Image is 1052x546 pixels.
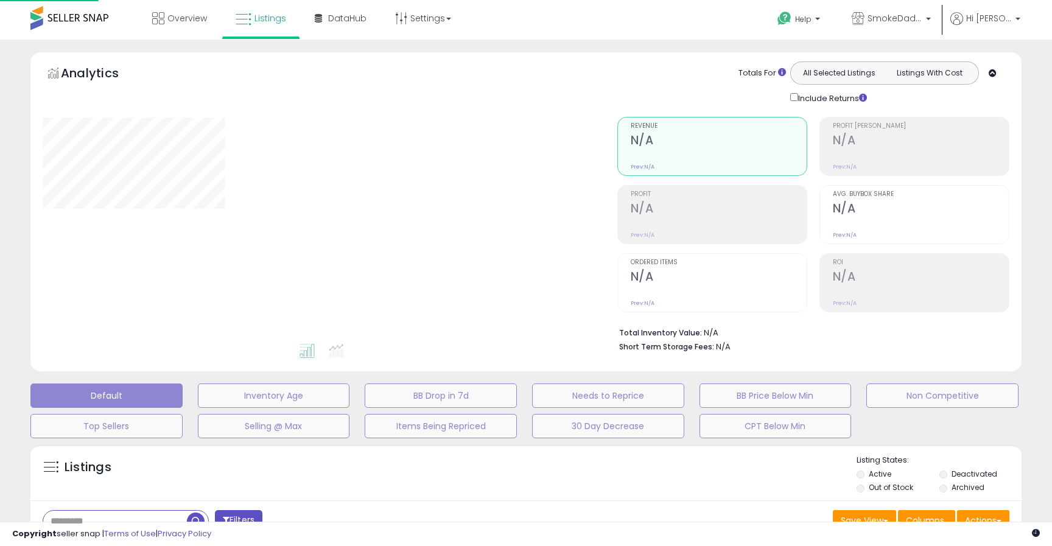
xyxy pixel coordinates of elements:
[781,91,882,105] div: Include Returns
[833,123,1009,130] span: Profit [PERSON_NAME]
[866,383,1019,408] button: Non Competitive
[700,414,852,438] button: CPT Below Min
[198,414,350,438] button: Selling @ Max
[631,133,807,150] h2: N/A
[833,201,1009,218] h2: N/A
[532,383,684,408] button: Needs to Reprice
[966,12,1012,24] span: Hi [PERSON_NAME]
[700,383,852,408] button: BB Price Below Min
[950,12,1020,40] a: Hi [PERSON_NAME]
[254,12,286,24] span: Listings
[795,14,812,24] span: Help
[768,2,832,40] a: Help
[716,341,731,352] span: N/A
[833,270,1009,286] h2: N/A
[794,65,885,81] button: All Selected Listings
[833,191,1009,198] span: Avg. Buybox Share
[631,299,654,307] small: Prev: N/A
[833,259,1009,266] span: ROI
[198,383,350,408] button: Inventory Age
[365,383,517,408] button: BB Drop in 7d
[833,133,1009,150] h2: N/A
[619,327,702,338] b: Total Inventory Value:
[631,231,654,239] small: Prev: N/A
[884,65,975,81] button: Listings With Cost
[833,299,857,307] small: Prev: N/A
[619,324,1000,339] li: N/A
[833,163,857,170] small: Prev: N/A
[631,201,807,218] h2: N/A
[833,231,857,239] small: Prev: N/A
[777,11,792,26] i: Get Help
[631,163,654,170] small: Prev: N/A
[365,414,517,438] button: Items Being Repriced
[12,528,211,540] div: seller snap | |
[631,270,807,286] h2: N/A
[868,12,922,24] span: SmokeDaddy LLC
[619,341,714,352] b: Short Term Storage Fees:
[30,414,183,438] button: Top Sellers
[328,12,366,24] span: DataHub
[12,528,57,539] strong: Copyright
[61,65,142,85] h5: Analytics
[631,123,807,130] span: Revenue
[631,191,807,198] span: Profit
[532,414,684,438] button: 30 Day Decrease
[30,383,183,408] button: Default
[631,259,807,266] span: Ordered Items
[738,68,786,79] div: Totals For
[167,12,207,24] span: Overview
